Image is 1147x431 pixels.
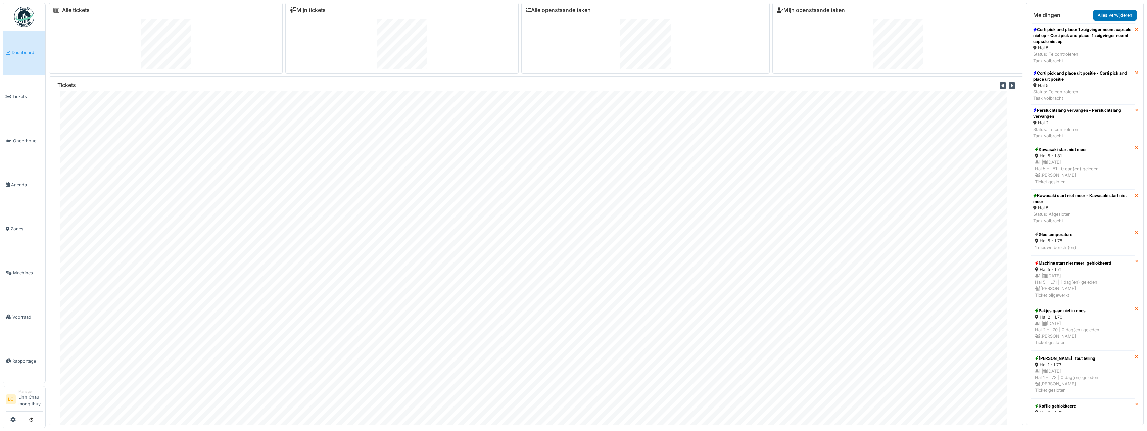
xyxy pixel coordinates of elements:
span: Rapportage [12,358,43,364]
div: Hal 5 [1033,82,1132,89]
div: Hal 5 - L81 [1035,153,1131,159]
div: Hal 2 - L70 [1035,314,1131,320]
div: 1 nieuwe bericht(en) [1035,244,1131,251]
div: Hal 5 - L71 [1035,266,1131,273]
div: Status: Te controleren Taak volbracht [1033,126,1132,139]
div: Status: Te controleren Taak volbracht [1033,51,1132,64]
span: Dashboard [12,49,43,56]
div: 1 | [DATE] Hal 5 - L81 | 0 dag(en) geleden [PERSON_NAME] Ticket gesloten [1035,159,1131,185]
a: Mijn tickets [290,7,326,13]
div: Corti pick and place uit positie - Corti pick and place uit positie [1033,70,1132,82]
span: Zones [11,226,43,232]
div: Manager [18,389,43,394]
div: Hal 1 - L73 [1035,362,1131,368]
a: Corti pick and place uit positie - Corti pick and place uit positie Hal 5 Status: Te controlerenT... [1031,67,1135,105]
div: Status: Te controleren Taak volbracht [1033,89,1132,101]
a: Zones [3,207,45,251]
div: 1 | [DATE] Hal 1 - L73 | 0 dag(en) geleden [PERSON_NAME] Ticket gesloten [1035,368,1131,394]
div: Hal 5 - L78 [1035,238,1131,244]
span: Onderhoud [13,138,43,144]
h6: Meldingen [1033,12,1060,18]
a: Corti pick and place: 1 zuigvinger neemt capsule niet op - Corti pick and place: 1 zuigvinger nee... [1031,23,1135,67]
a: Mijn openstaande taken [777,7,845,13]
div: Kawasaki start niet meer [1035,147,1131,153]
a: Dashboard [3,31,45,75]
span: Machines [13,270,43,276]
div: Persluchtslang vervangen - Persluchtslang vervangen [1033,107,1132,119]
div: Pakjes gaan niet in doos [1035,308,1131,314]
span: Agenda [11,182,43,188]
div: Corti pick and place: 1 zuigvinger neemt capsule niet op - Corti pick and place: 1 zuigvinger nee... [1033,27,1132,45]
img: Badge_color-CXgf-gQk.svg [14,7,34,27]
a: Onderhoud [3,119,45,163]
li: Linh Chau mong thuy [18,389,43,410]
a: Glue temperature Hal 5 - L78 1 nieuwe bericht(en) [1031,227,1135,255]
span: Tickets [12,93,43,100]
div: Hal 2 - L61 [1035,409,1131,416]
h6: Tickets [57,82,76,88]
div: Hal 5 [1033,45,1132,51]
a: LC ManagerLinh Chau mong thuy [6,389,43,412]
a: Persluchtslang vervangen - Persluchtslang vervangen Hal 2 Status: Te controlerenTaak volbracht [1031,104,1135,142]
a: Rapportage [3,339,45,383]
a: Kawasaki start niet meer - Kawasaki start niet meer Hal 5 Status: AfgeslotenTaak volbracht [1031,190,1135,227]
div: [PERSON_NAME]: fout telling [1035,355,1131,362]
a: Alle tickets [62,7,90,13]
a: Agenda [3,163,45,207]
a: Machines [3,251,45,295]
div: Koffie geblokkeerd [1035,403,1131,409]
a: Kawasaki start niet meer Hal 5 - L81 1 |[DATE]Hal 5 - L81 | 0 dag(en) geleden [PERSON_NAME]Ticket... [1031,142,1135,190]
a: Alle openstaande taken [526,7,591,13]
div: Glue temperature [1035,232,1131,238]
span: Voorraad [12,314,43,320]
a: Pakjes gaan niet in doos Hal 2 - L70 1 |[DATE]Hal 2 - L70 | 0 dag(en) geleden [PERSON_NAME]Ticket... [1031,303,1135,351]
a: Machine start niet meer: geblokkeerd Hal 5 - L71 1 |[DATE]Hal 5 - L71 | 1 dag(en) geleden [PERSON... [1031,255,1135,303]
div: Hal 2 [1033,119,1132,126]
div: Kawasaki start niet meer - Kawasaki start niet meer [1033,193,1132,205]
div: 1 | [DATE] Hal 2 - L70 | 0 dag(en) geleden [PERSON_NAME] Ticket gesloten [1035,320,1131,346]
div: Machine start niet meer: geblokkeerd [1035,260,1131,266]
a: Voorraad [3,295,45,339]
a: [PERSON_NAME]: fout telling Hal 1 - L73 1 |[DATE]Hal 1 - L73 | 0 dag(en) geleden [PERSON_NAME]Tic... [1031,351,1135,398]
div: 1 | [DATE] Hal 5 - L71 | 1 dag(en) geleden [PERSON_NAME] Ticket bijgewerkt [1035,273,1131,298]
div: Status: Afgesloten Taak volbracht [1033,211,1132,224]
a: Tickets [3,75,45,118]
div: Hal 5 [1033,205,1132,211]
li: LC [6,394,16,404]
a: Alles verwijderen [1093,10,1137,21]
